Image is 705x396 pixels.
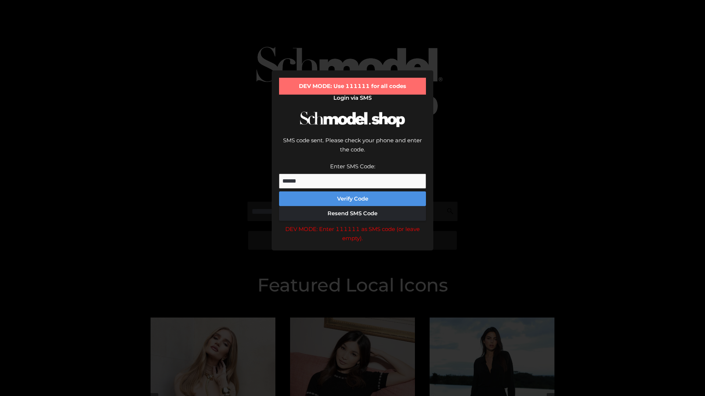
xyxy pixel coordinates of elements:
button: Verify Code [279,191,426,206]
div: DEV MODE: Use 111111 for all codes [279,78,426,95]
div: SMS code sent. Please check your phone and enter the code. [279,136,426,162]
div: DEV MODE: Enter 111111 as SMS code (or leave empty). [279,224,426,243]
label: Enter SMS Code: [330,163,375,170]
button: Resend SMS Code [279,206,426,221]
h2: Login via SMS [279,95,426,101]
img: Schmodel Logo [297,105,408,134]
